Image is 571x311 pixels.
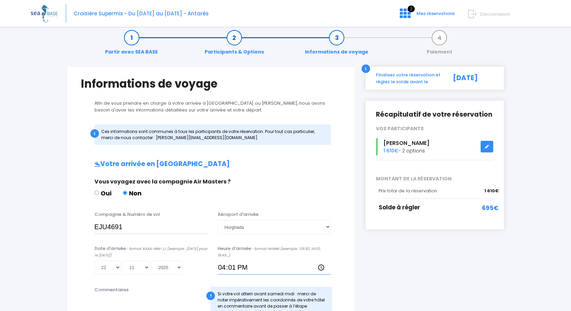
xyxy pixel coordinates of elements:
span: Croisière Supermix - Du [DATE] au [DATE] - Antarès [74,10,209,17]
span: 695€ [482,203,499,212]
input: __:__ [218,261,331,274]
span: Vous voyagez avec la compagnie Air Masters ? [94,178,231,186]
span: Solde à régler [379,203,420,211]
label: Aéroport d'arrivée [218,211,259,218]
div: [DATE] [445,72,499,85]
span: Déconnexion [480,11,510,17]
span: Prix total de la réservation [379,188,437,194]
a: Participants & Options [201,34,267,56]
label: Oui [94,189,112,198]
i: - format HH:MM (exemple : 09:30, 14:00, 19:45...) [218,246,321,258]
div: Finalisez votre réservation et réglez le solde avant le [371,72,445,85]
span: 2 [408,5,415,12]
span: Mes réservations [416,10,455,17]
label: Compagnie & Numéro de vol [94,211,160,218]
div: VOS PARTICIPANTS [371,125,499,132]
h2: Récapitulatif de votre réservation [376,111,494,119]
p: Afin de vous prendre en charge à votre arrivée à [GEOGRAPHIC_DATA] ou [PERSON_NAME], nous avons b... [81,100,341,113]
span: 1 610€ [484,188,499,194]
label: Commentaires [94,286,129,293]
input: Non [123,191,127,195]
span: 1 610€ [383,147,398,154]
span: MONTANT DE LA RÉSERVATION [371,175,499,182]
span: [PERSON_NAME] [383,139,429,147]
label: Heure d'arrivée [218,245,331,258]
h1: Informations de voyage [81,77,341,90]
a: 2 Mes réservations [394,13,459,19]
label: Date d'arrivée [94,245,208,258]
div: Ces informations sont communes à tous les participants de votre réservation. Pour tout cas partic... [94,124,331,145]
div: i [90,129,99,138]
a: Partir avec SEA BASE [102,34,161,56]
div: i [362,64,370,73]
a: Informations de voyage [302,34,372,56]
label: Non [123,189,142,198]
h2: Votre arrivée en [GEOGRAPHIC_DATA] [81,160,341,168]
a: Paiement [423,34,456,56]
div: - 2 options [371,138,499,155]
div: ! [206,292,215,300]
input: Oui [94,191,99,195]
i: - format AAAA-MM-JJ (exemple : [DATE] pour le [DATE]) [94,246,207,258]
